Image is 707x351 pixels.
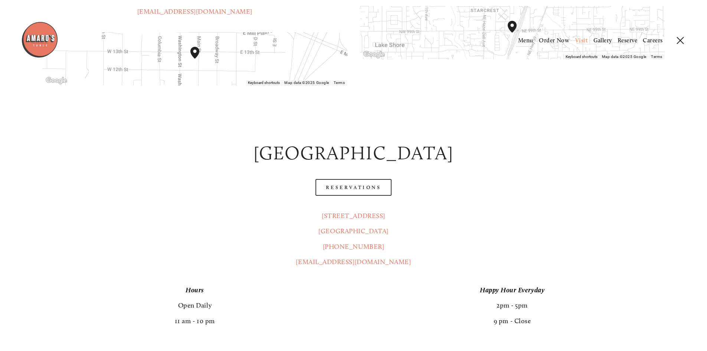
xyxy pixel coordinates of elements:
a: Visit [575,37,588,44]
span: Map data ©2025 Google [284,81,329,85]
a: [STREET_ADDRESS][GEOGRAPHIC_DATA] [318,212,388,235]
a: Menu [518,37,533,44]
em: Hours [186,286,204,294]
button: Keyboard shortcuts [248,80,280,85]
a: Reserve [618,37,637,44]
p: 2pm - 5pm 9 pm - Close [360,283,665,329]
a: Gallery [593,37,612,44]
a: [EMAIL_ADDRESS][DOMAIN_NAME] [296,258,411,266]
img: Amaro's Table [21,21,58,58]
a: Careers [643,37,662,44]
h2: [GEOGRAPHIC_DATA] [42,140,664,166]
a: Reservations [315,179,392,196]
a: [PHONE_NUMBER] [323,243,384,251]
em: Happy Hour Everyday [480,286,544,294]
a: Terms [334,81,345,85]
p: Open Daily 11 am - 10 pm [42,283,347,329]
a: Order Now [539,37,569,44]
